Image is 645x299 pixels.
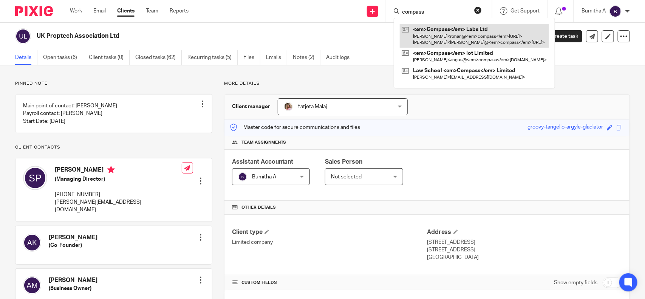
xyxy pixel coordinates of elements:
[527,123,603,132] div: groovy-tangello-argyle-gladiator
[55,191,182,198] p: [PHONE_NUMBER]
[230,124,360,131] p: Master code for secure communications and files
[401,9,469,16] input: Search
[23,234,41,252] img: svg%3E
[135,50,182,65] a: Closed tasks (62)
[187,50,238,65] a: Recurring tasks (5)
[49,234,97,242] h4: [PERSON_NAME]
[609,5,622,17] img: svg%3E
[224,81,630,87] p: More details
[15,144,212,150] p: Client contacts
[23,276,41,294] img: svg%3E
[37,32,429,40] h2: UK Proptech Association Ltd
[55,175,182,183] h5: (Managing Director)
[170,7,189,15] a: Reports
[325,159,362,165] span: Sales Person
[232,228,427,236] h4: Client type
[298,104,327,109] span: Fatjeta Malaj
[582,7,606,15] p: Bumitha A
[427,239,622,246] p: [STREET_ADDRESS]
[70,7,82,15] a: Work
[427,254,622,261] p: [GEOGRAPHIC_DATA]
[146,7,158,15] a: Team
[241,139,286,146] span: Team assignments
[93,7,106,15] a: Email
[107,166,115,174] i: Primary
[15,28,31,44] img: svg%3E
[43,50,83,65] a: Open tasks (6)
[49,242,97,249] h5: (Co-Founder)
[15,81,212,87] p: Pinned note
[266,50,287,65] a: Emails
[15,50,37,65] a: Details
[284,102,293,111] img: MicrosoftTeams-image%20(5).png
[243,50,260,65] a: Files
[55,166,182,175] h4: [PERSON_NAME]
[238,172,247,181] img: svg%3E
[427,246,622,254] p: [STREET_ADDRESS]
[232,103,270,110] h3: Client manager
[89,50,130,65] a: Client tasks (0)
[241,204,276,211] span: Other details
[326,50,355,65] a: Audit logs
[15,6,53,16] img: Pixie
[55,198,182,214] p: [PERSON_NAME][EMAIL_ADDRESS][DOMAIN_NAME]
[232,159,294,165] span: Assistant Accountant
[117,7,135,15] a: Clients
[232,239,427,246] p: Limited company
[538,30,582,42] a: Create task
[293,50,320,65] a: Notes (2)
[554,279,597,287] label: Show empty fields
[252,174,276,180] span: Bumitha A
[474,6,482,14] button: Clear
[331,174,362,180] span: Not selected
[23,166,47,190] img: svg%3E
[510,8,540,14] span: Get Support
[49,276,97,284] h4: [PERSON_NAME]
[232,280,427,286] h4: CUSTOM FIELDS
[49,285,97,292] h5: (Business Owner)
[427,228,622,236] h4: Address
